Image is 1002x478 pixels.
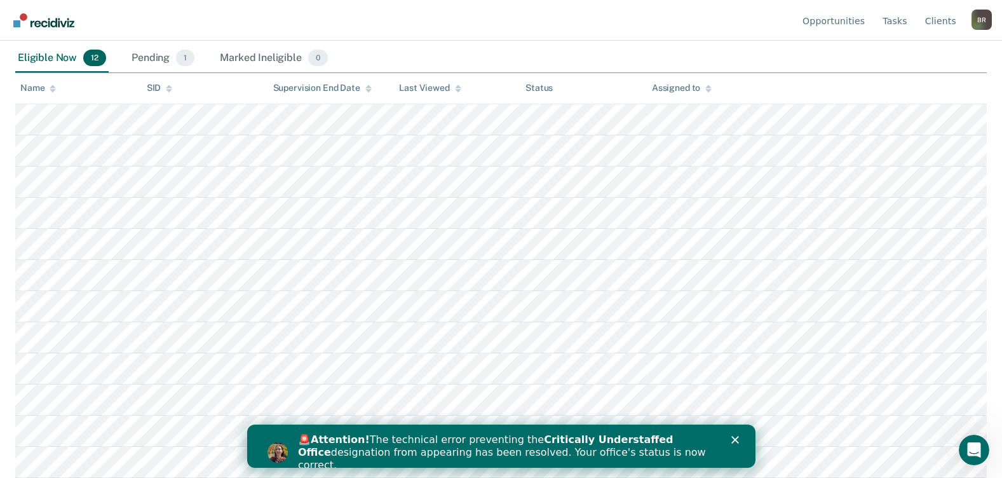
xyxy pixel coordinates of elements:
[15,44,109,72] div: Eligible Now12
[13,13,74,27] img: Recidiviz
[51,9,426,34] b: Critically Understaffed Office
[129,44,197,72] div: Pending1
[972,10,992,30] div: B R
[273,83,372,93] div: Supervision End Date
[147,83,173,93] div: SID
[525,83,553,93] div: Status
[64,9,123,21] b: Attention!
[176,50,194,66] span: 1
[972,10,992,30] button: Profile dropdown button
[484,11,497,19] div: Close
[217,44,330,72] div: Marked Ineligible0
[51,9,468,47] div: 🚨 The technical error preventing the designation from appearing has been resolved. Your office's ...
[652,83,712,93] div: Assigned to
[83,50,106,66] span: 12
[308,50,328,66] span: 0
[399,83,461,93] div: Last Viewed
[20,83,56,93] div: Name
[247,425,755,468] iframe: Intercom live chat banner
[959,435,989,465] iframe: Intercom live chat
